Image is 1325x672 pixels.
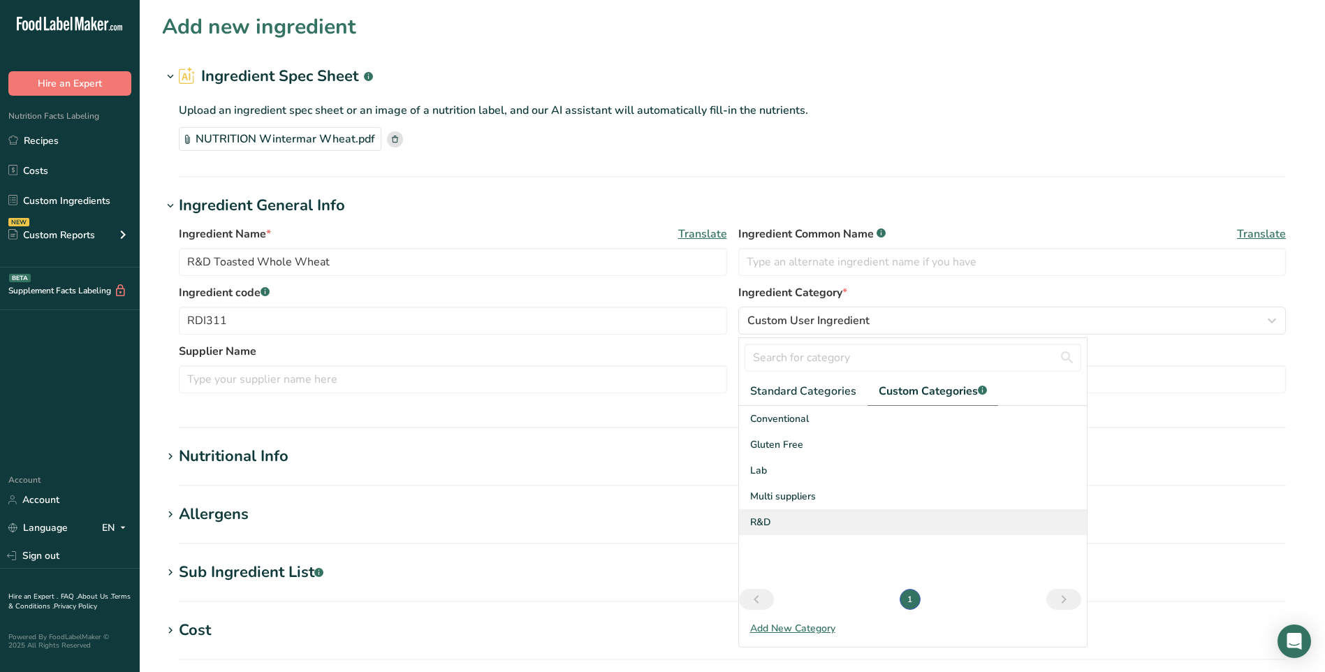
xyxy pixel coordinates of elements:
[9,274,31,282] div: BETA
[78,592,111,601] a: About Us .
[739,621,1087,636] div: Add New Category
[1237,226,1286,242] span: Translate
[179,343,727,360] label: Supplier Name
[8,592,58,601] a: Hire an Expert .
[179,102,1286,119] p: Upload an ingredient spec sheet or an image of a nutrition label, and our AI assistant will autom...
[179,561,323,584] div: Sub Ingredient List
[750,411,809,426] span: Conventional
[750,437,803,452] span: Gluten Free
[1046,589,1081,610] a: Next page
[8,516,68,540] a: Language
[179,65,373,88] h2: Ingredient Spec Sheet
[179,127,381,151] div: NUTRITION Wintermar Wheat.pdf
[750,515,771,529] span: R&D
[179,365,727,393] input: Type your supplier name here
[745,344,1081,372] input: Search for category
[179,307,727,335] input: Type your ingredient code here
[8,592,131,611] a: Terms & Conditions .
[8,218,29,226] div: NEW
[179,284,727,301] label: Ingredient code
[54,601,97,611] a: Privacy Policy
[162,11,356,43] h1: Add new ingredient
[179,248,727,276] input: Type your ingredient name here
[102,520,131,536] div: EN
[8,228,95,242] div: Custom Reports
[179,445,288,468] div: Nutritional Info
[747,312,870,329] span: Custom User Ingredient
[179,226,271,242] span: Ingredient Name
[738,307,1287,335] button: Custom User Ingredient
[678,226,727,242] span: Translate
[738,226,886,242] span: Ingredient Common Name
[179,194,345,217] div: Ingredient General Info
[8,71,131,96] button: Hire an Expert
[738,248,1287,276] input: Type an alternate ingredient name if you have
[739,589,774,610] a: Previous page
[750,489,816,504] span: Multi suppliers
[179,619,211,642] div: Cost
[738,284,1287,301] label: Ingredient Category
[750,383,856,400] span: Standard Categories
[750,463,767,478] span: Lab
[1278,624,1311,658] div: Open Intercom Messenger
[61,592,78,601] a: FAQ .
[179,503,249,526] div: Allergens
[8,633,131,650] div: Powered By FoodLabelMaker © 2025 All Rights Reserved
[879,383,987,400] span: Custom Categories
